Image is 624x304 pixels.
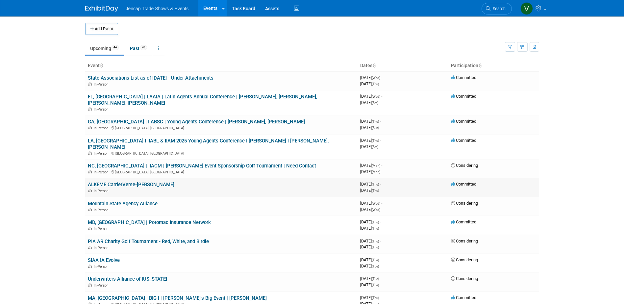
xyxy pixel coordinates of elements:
[360,169,380,174] span: [DATE]
[372,126,379,130] span: (Sun)
[88,82,92,86] img: In-Person Event
[372,95,380,98] span: (Wed)
[88,201,158,207] a: Mountain State Agency Alliance
[126,6,189,11] span: Jencap Trade Shows & Events
[88,125,355,130] div: [GEOGRAPHIC_DATA], [GEOGRAPHIC_DATA]
[88,119,305,125] a: GA, [GEOGRAPHIC_DATA] | IIABSC | Young Agents Conference | [PERSON_NAME], [PERSON_NAME]
[88,295,267,301] a: MA, [GEOGRAPHIC_DATA] | BIG I | [PERSON_NAME]'s Big Event | [PERSON_NAME]
[88,189,92,192] img: In-Person Event
[360,226,379,231] span: [DATE]
[88,126,92,129] img: In-Person Event
[360,239,381,243] span: [DATE]
[360,81,379,86] span: [DATE]
[451,138,476,143] span: Committed
[88,208,92,211] img: In-Person Event
[94,126,111,130] span: In-Person
[372,220,379,224] span: (Thu)
[372,245,379,249] span: (Thu)
[372,63,376,68] a: Sort by Start Date
[381,201,382,206] span: -
[372,139,379,142] span: (Thu)
[380,182,381,187] span: -
[451,295,476,300] span: Committed
[360,100,378,105] span: [DATE]
[94,170,111,174] span: In-Person
[360,125,379,130] span: [DATE]
[360,219,381,224] span: [DATE]
[88,107,92,111] img: In-Person Event
[85,42,124,55] a: Upcoming44
[94,265,111,269] span: In-Person
[94,227,111,231] span: In-Person
[451,94,476,99] span: Committed
[360,207,380,212] span: [DATE]
[88,182,174,188] a: ALKEME CarrierVerse-[PERSON_NAME]
[451,182,476,187] span: Committed
[94,82,111,87] span: In-Person
[360,163,382,168] span: [DATE]
[100,63,103,68] a: Sort by Event Name
[88,246,92,249] img: In-Person Event
[94,208,111,212] span: In-Person
[380,276,381,281] span: -
[94,151,111,156] span: In-Person
[372,164,380,167] span: (Mon)
[520,2,533,15] img: Vanessa O'Brien
[381,163,382,168] span: -
[372,183,379,186] span: (Thu)
[381,94,382,99] span: -
[372,202,380,205] span: (Wed)
[88,257,120,263] a: SIAA IA Evolve
[372,296,379,300] span: (Thu)
[372,208,380,212] span: (Wed)
[451,239,478,243] span: Considering
[85,6,118,12] img: ExhibitDay
[360,282,379,287] span: [DATE]
[360,119,381,124] span: [DATE]
[88,75,213,81] a: State Associations List as of [DATE] - Under Attachments
[372,145,378,149] span: (Sat)
[372,82,379,86] span: (Thu)
[380,257,381,262] span: -
[88,169,355,174] div: [GEOGRAPHIC_DATA], [GEOGRAPHIC_DATA]
[451,219,476,224] span: Committed
[140,45,147,50] span: 70
[372,120,379,123] span: (Thu)
[85,23,118,35] button: Add Event
[94,189,111,193] span: In-Person
[88,150,355,156] div: [GEOGRAPHIC_DATA], [GEOGRAPHIC_DATA]
[451,276,478,281] span: Considering
[380,119,381,124] span: -
[88,170,92,173] img: In-Person Event
[88,227,92,230] img: In-Person Event
[88,163,316,169] a: NC, [GEOGRAPHIC_DATA] | IIACM | [PERSON_NAME] Event Sponsorship Golf Tournament | Need Contact
[360,257,381,262] span: [DATE]
[360,138,381,143] span: [DATE]
[372,101,378,105] span: (Sat)
[380,239,381,243] span: -
[358,60,448,71] th: Dates
[88,151,92,155] img: In-Person Event
[380,138,381,143] span: -
[482,3,512,14] a: Search
[88,94,317,106] a: FL, [GEOGRAPHIC_DATA] | LAAIA | Latin Agents Annual Conference | [PERSON_NAME], [PERSON_NAME], [P...
[94,107,111,112] span: In-Person
[360,188,379,193] span: [DATE]
[451,201,478,206] span: Considering
[88,239,209,244] a: PIA AR Charity Golf Tournament - Red, White, and Birdie
[381,75,382,80] span: -
[360,182,381,187] span: [DATE]
[125,42,152,55] a: Past70
[112,45,119,50] span: 44
[88,265,92,268] img: In-Person Event
[372,283,379,287] span: (Tue)
[448,60,539,71] th: Participation
[451,75,476,80] span: Committed
[88,276,167,282] a: Underwriters Alliance of [US_STATE]
[372,277,379,281] span: (Tue)
[490,6,506,11] span: Search
[88,219,211,225] a: MD, [GEOGRAPHIC_DATA] | Potomac Insurance Network
[451,257,478,262] span: Considering
[478,63,482,68] a: Sort by Participation Type
[360,94,382,99] span: [DATE]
